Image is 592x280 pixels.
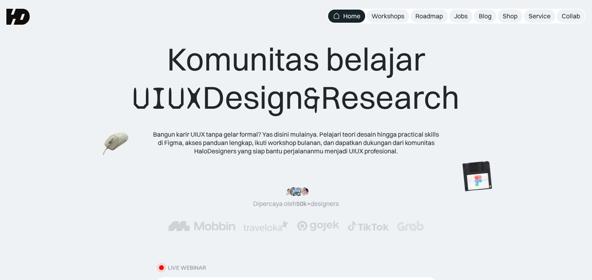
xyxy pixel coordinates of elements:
[415,12,443,20] div: Roadmap
[153,130,440,155] div: Bangun karir UIUX tanpa gelar formal? Yas disini mulainya. Pelajari teori desain hingga practical...
[168,264,206,271] div: LIVE WEBINAR
[411,10,448,23] a: Roadmap
[479,12,492,20] div: Blog
[529,12,551,20] div: Service
[562,12,580,20] div: Collab
[503,12,517,20] div: Shop
[132,40,460,117] div: Komunitas belajar Design Research
[328,10,365,23] a: Home
[449,10,472,23] a: Jobs
[296,200,311,208] span: 50k+
[253,200,339,208] div: Dipercaya oleh designers
[132,79,203,117] span: UIUX
[303,79,321,117] span: &
[367,10,409,23] a: Workshops
[498,10,522,23] a: Shop
[372,12,404,20] div: Workshops
[474,10,496,23] a: Blog
[524,10,555,23] a: Service
[557,10,585,23] a: Collab
[454,12,468,20] div: Jobs
[343,12,360,20] div: Home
